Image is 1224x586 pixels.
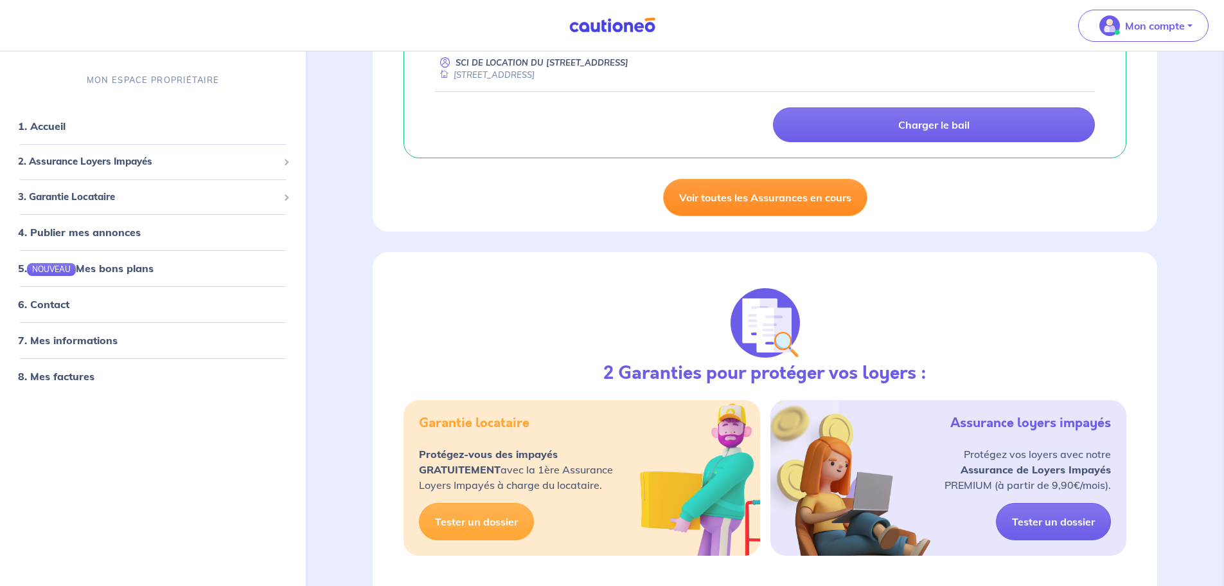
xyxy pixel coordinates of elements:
[5,149,301,174] div: 2. Assurance Loyers Impayés
[603,363,927,385] h3: 2 Garanties pour protéger vos loyers :
[18,120,66,133] a: 1. Accueil
[950,416,1111,431] h5: Assurance loyers impayés
[419,416,529,431] h5: Garantie locataire
[996,503,1111,540] a: Tester un dossier
[1078,10,1209,42] button: illu_account_valid_menu.svgMon compte
[18,262,154,275] a: 5.NOUVEAUMes bons plans
[663,179,867,216] a: Voir toutes les Assurances en cours
[18,154,278,169] span: 2. Assurance Loyers Impayés
[773,107,1095,142] a: Charger le bail
[87,74,219,86] p: MON ESPACE PROPRIÉTAIRE
[18,370,94,383] a: 8. Mes factures
[419,448,558,476] strong: Protégez-vous des impayés GRATUITEMENT
[898,118,970,131] p: Charger le bail
[1099,15,1120,36] img: illu_account_valid_menu.svg
[5,185,301,210] div: 3. Garantie Locataire
[419,503,534,540] a: Tester un dossier
[5,327,301,353] div: 7. Mes informations
[419,446,613,493] p: avec la 1ère Assurance Loyers Impayés à charge du locataire.
[564,17,661,33] img: Cautioneo
[5,113,301,139] div: 1. Accueil
[961,463,1111,476] strong: Assurance de Loyers Impayés
[456,57,628,69] p: SCI DE LOCATION DU [STREET_ADDRESS]
[18,226,141,239] a: 4. Publier mes annonces
[5,219,301,245] div: 4. Publier mes annonces
[18,298,69,311] a: 6. Contact
[18,190,278,205] span: 3. Garantie Locataire
[5,255,301,281] div: 5.NOUVEAUMes bons plans
[5,363,301,389] div: 8. Mes factures
[945,446,1111,493] p: Protégez vos loyers avec notre PREMIUM (à partir de 9,90€/mois).
[435,69,535,81] div: [STREET_ADDRESS]
[1125,18,1185,33] p: Mon compte
[5,291,301,317] div: 6. Contact
[18,334,118,347] a: 7. Mes informations
[731,288,800,358] img: justif-loupe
